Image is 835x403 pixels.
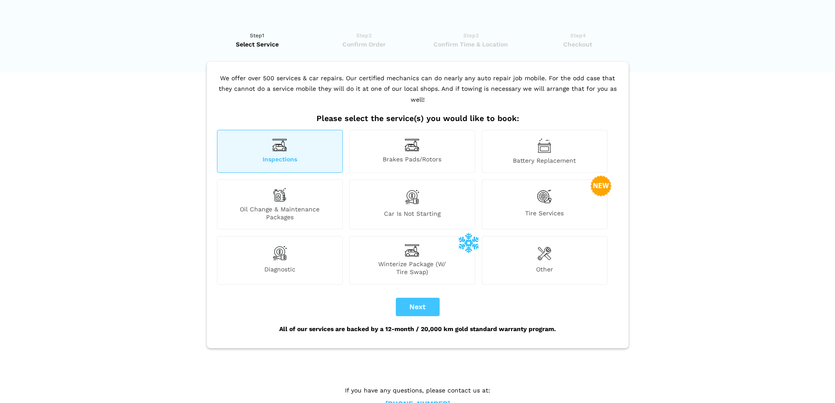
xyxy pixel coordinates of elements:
span: Select Service [207,40,308,49]
span: Confirm Time & Location [420,40,522,49]
span: Tire Services [482,209,607,221]
span: Confirm Order [313,40,415,49]
span: Diagnostic [217,265,342,276]
button: Next [396,298,440,316]
img: winterize-icon_1.png [458,232,479,253]
a: Step4 [527,31,629,49]
img: new-badge-2-48.png [590,175,611,196]
h2: Please select the service(s) you would like to book: [215,114,621,123]
span: Battery Replacement [482,157,607,164]
span: Other [482,265,607,276]
span: Checkout [527,40,629,49]
span: Winterize Package (W/ Tire Swap) [350,260,475,276]
p: If you have any questions, please contact us at: [280,385,556,395]
a: Step3 [420,31,522,49]
p: We offer over 500 services & car repairs. Our certified mechanics can do nearly any auto repair j... [215,73,621,114]
span: Car is not starting [350,210,475,221]
span: Brakes Pads/Rotors [350,155,475,164]
a: Step1 [207,31,308,49]
div: All of our services are backed by a 12-month / 20,000 km gold standard warranty program. [215,316,621,342]
span: Inspections [217,155,342,164]
span: Oil Change & Maintenance Packages [217,205,342,221]
a: Step2 [313,31,415,49]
